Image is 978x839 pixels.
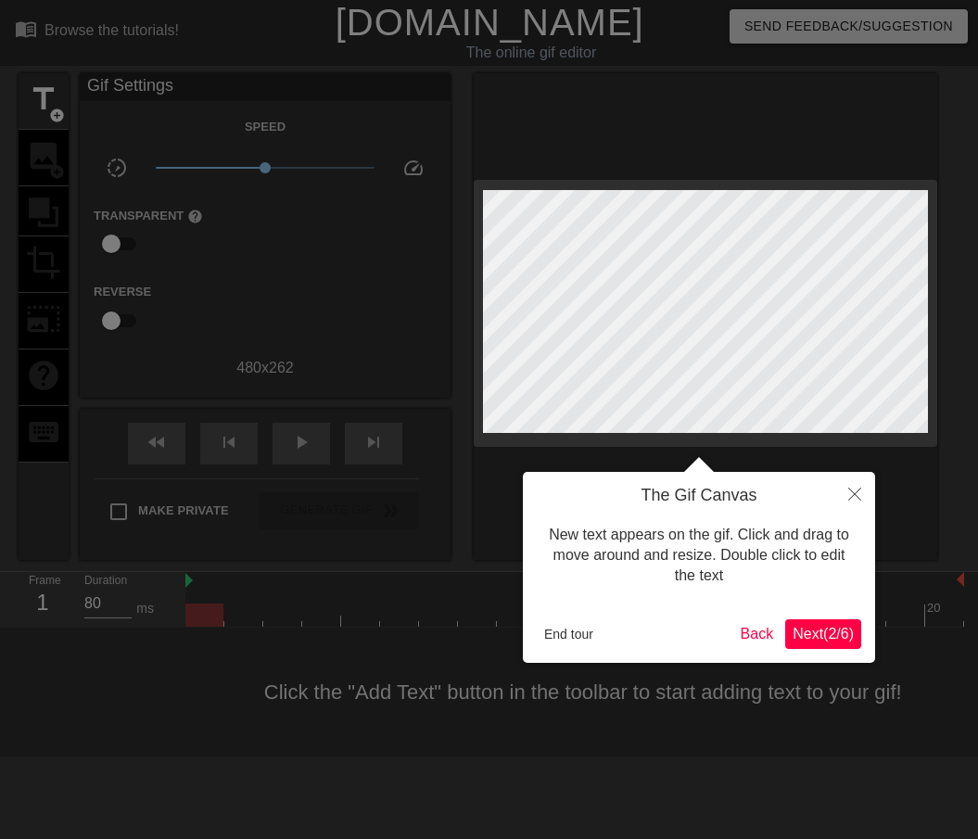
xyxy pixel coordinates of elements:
[785,619,861,649] button: Next
[537,486,861,506] h4: The Gif Canvas
[793,626,854,642] span: Next ( 2 / 6 )
[537,620,601,648] button: End tour
[834,472,875,515] button: Close
[733,619,781,649] button: Back
[537,506,861,605] div: New text appears on the gif. Click and drag to move around and resize. Double click to edit the text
